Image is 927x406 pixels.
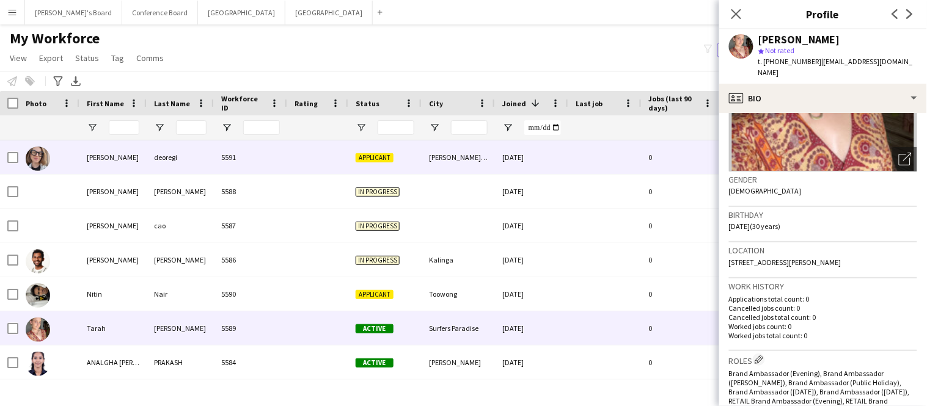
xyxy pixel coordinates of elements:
[642,346,721,379] div: 0
[495,243,568,277] div: [DATE]
[26,249,50,274] img: Naveen Kumar Perumalsamy
[758,34,840,45] div: [PERSON_NAME]
[198,1,285,24] button: [GEOGRAPHIC_DATA]
[451,120,488,135] input: City Filter Input
[147,311,214,345] div: [PERSON_NAME]
[356,256,400,265] span: In progress
[356,290,394,299] span: Applicant
[719,6,927,22] h3: Profile
[758,57,913,77] span: | [EMAIL_ADDRESS][DOMAIN_NAME]
[717,43,779,57] button: Everyone2,166
[147,277,214,311] div: Nair
[39,53,63,63] span: Export
[356,324,394,333] span: Active
[285,1,373,24] button: [GEOGRAPHIC_DATA]
[214,346,287,379] div: 5584
[729,258,841,267] span: [STREET_ADDRESS][PERSON_NAME]
[10,29,100,48] span: My Workforce
[642,175,721,208] div: 0
[75,53,99,63] span: Status
[70,50,104,66] a: Status
[729,222,781,231] span: [DATE] (30 years)
[729,331,917,340] p: Worked jobs total count: 0
[429,99,443,108] span: City
[495,277,568,311] div: [DATE]
[122,1,198,24] button: Conference Board
[729,209,917,220] h3: Birthday
[79,209,147,242] div: [PERSON_NAME]
[729,303,917,313] p: Cancelled jobs count: 0
[729,322,917,331] p: Worked jobs count: 0
[26,317,50,342] img: Tarah Avery-Flack
[356,358,394,368] span: Active
[147,140,214,174] div: deoregi
[87,99,124,108] span: First Name
[295,99,318,108] span: Rating
[576,99,603,108] span: Last job
[729,245,917,256] h3: Location
[154,122,165,133] button: Open Filter Menu
[79,311,147,345] div: Tarah
[766,46,795,55] span: Not rated
[34,50,68,66] a: Export
[26,352,50,376] img: ANALGHA MARY PRAKASH
[758,57,822,66] span: t. [PHONE_NUMBER]
[79,243,147,277] div: [PERSON_NAME]
[729,313,917,322] p: Cancelled jobs total count: 0
[422,311,495,345] div: Surfers Paradise
[729,186,802,195] span: [DEMOGRAPHIC_DATA]
[719,84,927,113] div: Bio
[68,74,83,89] app-action-btn: Export XLSX
[214,277,287,311] div: 5590
[356,222,400,231] span: In progress
[356,153,394,162] span: Applicant
[106,50,129,66] a: Tag
[422,140,495,174] div: [PERSON_NAME] Hills
[642,311,721,345] div: 0
[502,99,526,108] span: Joined
[214,243,287,277] div: 5586
[495,209,568,242] div: [DATE]
[649,94,699,112] span: Jobs (last 90 days)
[79,175,147,208] div: [PERSON_NAME]
[422,346,495,379] div: [PERSON_NAME]
[214,175,287,208] div: 5588
[729,294,917,303] p: Applications total count: 0
[243,120,280,135] input: Workforce ID Filter Input
[147,243,214,277] div: [PERSON_NAME]
[642,243,721,277] div: 0
[214,311,287,345] div: 5589
[502,122,513,133] button: Open Filter Menu
[147,209,214,242] div: cao
[10,53,27,63] span: View
[356,99,379,108] span: Status
[495,346,568,379] div: [DATE]
[147,175,214,208] div: [PERSON_NAME]
[422,277,495,311] div: Toowong
[642,277,721,311] div: 0
[524,120,561,135] input: Joined Filter Input
[729,174,917,185] h3: Gender
[51,74,65,89] app-action-btn: Advanced filters
[729,281,917,292] h3: Work history
[422,243,495,277] div: Kalinga
[147,346,214,379] div: PRAKASH
[429,122,440,133] button: Open Filter Menu
[79,277,147,311] div: Nitin
[221,122,232,133] button: Open Filter Menu
[495,140,568,174] div: [DATE]
[79,346,147,379] div: ANALGHA [PERSON_NAME]
[111,53,124,63] span: Tag
[356,122,367,133] button: Open Filter Menu
[25,1,122,24] button: [PERSON_NAME]'s Board
[495,311,568,345] div: [DATE]
[5,50,32,66] a: View
[378,120,414,135] input: Status Filter Input
[109,120,139,135] input: First Name Filter Input
[214,209,287,242] div: 5587
[642,209,721,242] div: 0
[87,122,98,133] button: Open Filter Menu
[79,140,147,174] div: [PERSON_NAME]
[495,175,568,208] div: [DATE]
[154,99,190,108] span: Last Name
